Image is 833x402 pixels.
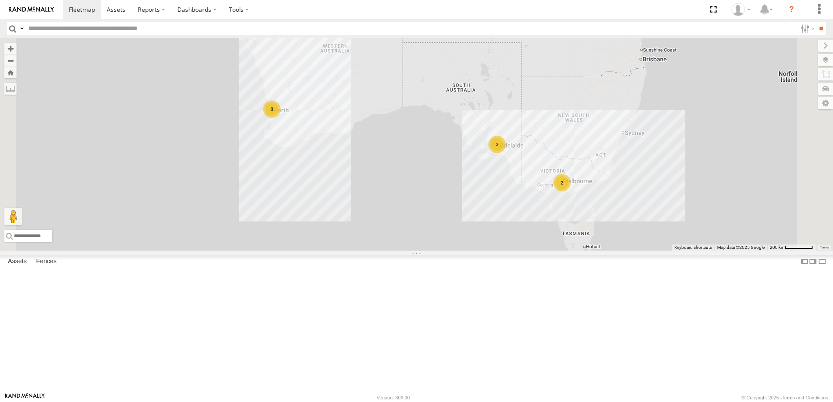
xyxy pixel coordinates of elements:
[800,255,809,268] label: Dock Summary Table to the Left
[809,255,817,268] label: Dock Summary Table to the Right
[782,395,828,400] a: Terms and Conditions
[674,245,712,251] button: Keyboard shortcuts
[3,255,31,268] label: Assets
[553,174,571,191] div: 2
[4,83,17,95] label: Measure
[18,22,25,35] label: Search Query
[4,67,17,78] button: Zoom Home
[4,208,22,225] button: Drag Pegman onto the map to open Street View
[767,245,816,251] button: Map scale: 200 km per 61 pixels
[5,393,45,402] a: Visit our Website
[263,100,281,118] div: 8
[9,7,54,13] img: rand-logo.svg
[4,54,17,67] button: Zoom out
[785,3,799,17] i: ?
[717,245,765,250] span: Map data ©2025 Google
[818,255,826,268] label: Hide Summary Table
[32,255,61,268] label: Fences
[488,136,506,153] div: 3
[377,395,410,400] div: Version: 306.00
[797,22,816,35] label: Search Filter Options
[742,395,828,400] div: © Copyright 2025 -
[4,43,17,54] button: Zoom in
[818,97,833,109] label: Map Settings
[728,3,754,16] div: Amy Rowlands
[820,246,829,249] a: Terms (opens in new tab)
[770,245,785,250] span: 200 km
